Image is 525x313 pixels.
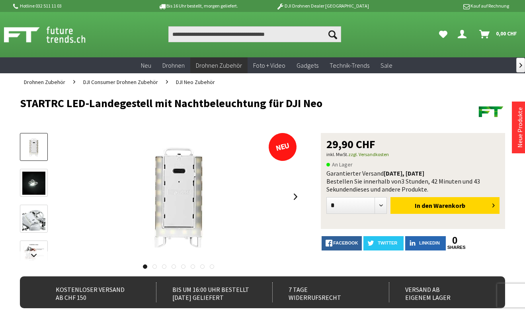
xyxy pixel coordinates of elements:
[20,97,408,109] h1: STARTRC LED-Landegestell mit Nachtbeleuchtung für DJI Neo
[115,133,242,260] img: STARTRC LED-Landegestell mit Nachtbeleuchtung für DJI Neo
[196,61,242,69] span: Drohnen Zubehör
[435,26,451,42] a: Meine Favoriten
[324,26,341,42] button: Suchen
[135,57,157,74] a: Neu
[168,26,341,42] input: Produkt, Marke, Kategorie, EAN, Artikelnummer…
[324,57,375,74] a: Technik-Trends
[390,197,500,214] button: In den Warenkorb
[381,61,392,69] span: Sale
[83,78,158,86] span: DJI Consumer Drohnen Zubehör
[348,151,389,157] a: zzgl. Versandkosten
[375,57,398,74] a: Sale
[20,73,69,91] a: Drohnen Zubehör
[433,201,465,209] span: Warenkorb
[326,177,480,193] span: 3 Stunden, 42 Minuten und 43 Sekunden
[253,61,285,69] span: Foto + Video
[389,282,491,302] div: Versand ab eigenem Lager
[326,139,375,150] span: 29,90 CHF
[176,78,215,86] span: DJI Neo Zubehör
[384,169,424,177] b: [DATE], [DATE]
[447,245,463,250] a: shares
[330,61,369,69] span: Technik-Trends
[162,61,185,69] span: Drohnen
[385,1,509,11] p: Kauf auf Rechnung
[333,241,358,245] span: facebook
[297,61,318,69] span: Gadgets
[136,1,260,11] p: Bis 16 Uhr bestellt, morgen geliefert.
[405,236,445,250] a: LinkedIn
[447,236,463,245] a: 0
[157,57,190,74] a: Drohnen
[326,169,500,193] div: Garantierter Versand Bestellen Sie innerhalb von dieses und andere Produkte.
[326,150,500,159] p: inkl. MwSt.
[455,26,473,42] a: Dein Konto
[172,73,219,91] a: DJI Neo Zubehör
[4,25,103,45] img: Shop Futuretrends - zur Startseite wechseln
[141,61,151,69] span: Neu
[156,282,258,302] div: Bis um 16:00 Uhr bestellt [DATE] geliefert
[326,160,353,169] span: An Lager
[378,241,397,245] span: twitter
[516,107,524,148] a: Neue Produkte
[260,1,384,11] p: DJI Drohnen Dealer [GEOGRAPHIC_DATA]
[40,282,142,302] div: Kostenloser Versand ab CHF 150
[248,57,291,74] a: Foto + Video
[477,97,505,125] img: Futuretrends
[22,136,45,159] img: Vorschau: STARTRC LED-Landegestell mit Nachtbeleuchtung für DJI Neo
[12,1,136,11] p: Hotline 032 511 11 03
[190,57,248,74] a: Drohnen Zubehör
[419,241,440,245] span: LinkedIn
[322,236,362,250] a: facebook
[24,78,65,86] span: Drohnen Zubehör
[415,201,432,209] span: In den
[79,73,162,91] a: DJI Consumer Drohnen Zubehör
[519,63,522,68] span: 
[272,282,375,302] div: 7 Tage Widerrufsrecht
[291,57,324,74] a: Gadgets
[496,27,517,40] span: 0,00 CHF
[363,236,404,250] a: twitter
[476,26,521,42] a: Warenkorb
